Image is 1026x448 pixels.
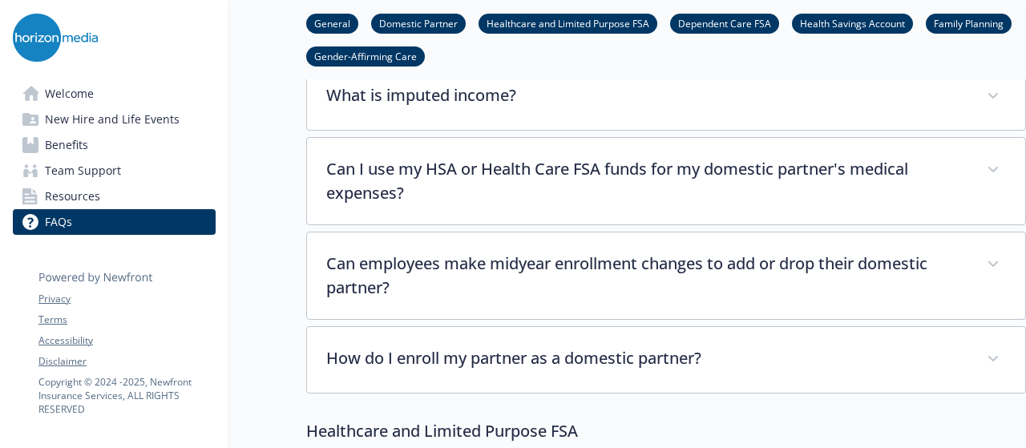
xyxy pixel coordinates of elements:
[371,15,466,30] a: Domestic Partner
[306,48,425,63] a: Gender-Affirming Care
[38,292,215,306] a: Privacy
[38,313,215,327] a: Terms
[45,158,121,184] span: Team Support
[13,209,216,235] a: FAQs
[13,132,216,158] a: Benefits
[307,138,1025,224] div: Can I use my HSA or Health Care FSA funds for my domestic partner's medical expenses?
[45,81,94,107] span: Welcome
[45,184,100,209] span: Resources
[38,375,215,416] p: Copyright © 2024 - 2025 , Newfront Insurance Services, ALL RIGHTS RESERVED
[307,232,1025,319] div: Can employees make midyear enrollment changes to add or drop their domestic partner?
[45,209,72,235] span: FAQs
[13,158,216,184] a: Team Support
[306,15,358,30] a: General
[307,327,1025,393] div: How do I enroll my partner as a domestic partner?
[479,15,657,30] a: Healthcare and Limited Purpose FSA
[326,346,967,370] p: How do I enroll my partner as a domestic partner?
[326,83,967,107] p: What is imputed income?
[926,15,1012,30] a: Family Planning
[45,132,88,158] span: Benefits
[306,419,1026,443] p: Healthcare and Limited Purpose FSA
[326,252,967,300] p: Can employees make midyear enrollment changes to add or drop their domestic partner?
[45,107,180,132] span: New Hire and Life Events
[38,354,215,369] a: Disclaimer
[307,64,1025,130] div: What is imputed income?
[792,15,913,30] a: Health Savings Account
[13,107,216,132] a: New Hire and Life Events
[326,157,967,205] p: Can I use my HSA or Health Care FSA funds for my domestic partner's medical expenses?
[13,81,216,107] a: Welcome
[13,184,216,209] a: Resources
[670,15,779,30] a: Dependent Care FSA
[38,333,215,348] a: Accessibility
